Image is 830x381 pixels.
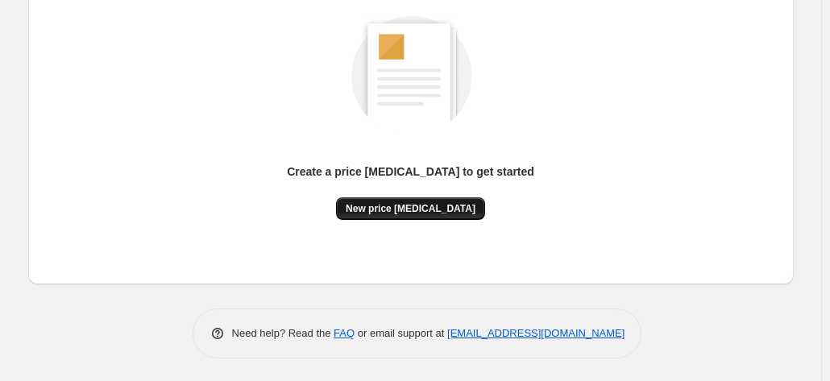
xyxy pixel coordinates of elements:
span: or email support at [355,327,447,339]
a: [EMAIL_ADDRESS][DOMAIN_NAME] [447,327,625,339]
p: Create a price [MEDICAL_DATA] to get started [287,164,534,180]
span: Need help? Read the [232,327,334,339]
button: New price [MEDICAL_DATA] [336,197,485,220]
a: FAQ [334,327,355,339]
span: New price [MEDICAL_DATA] [346,202,475,215]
